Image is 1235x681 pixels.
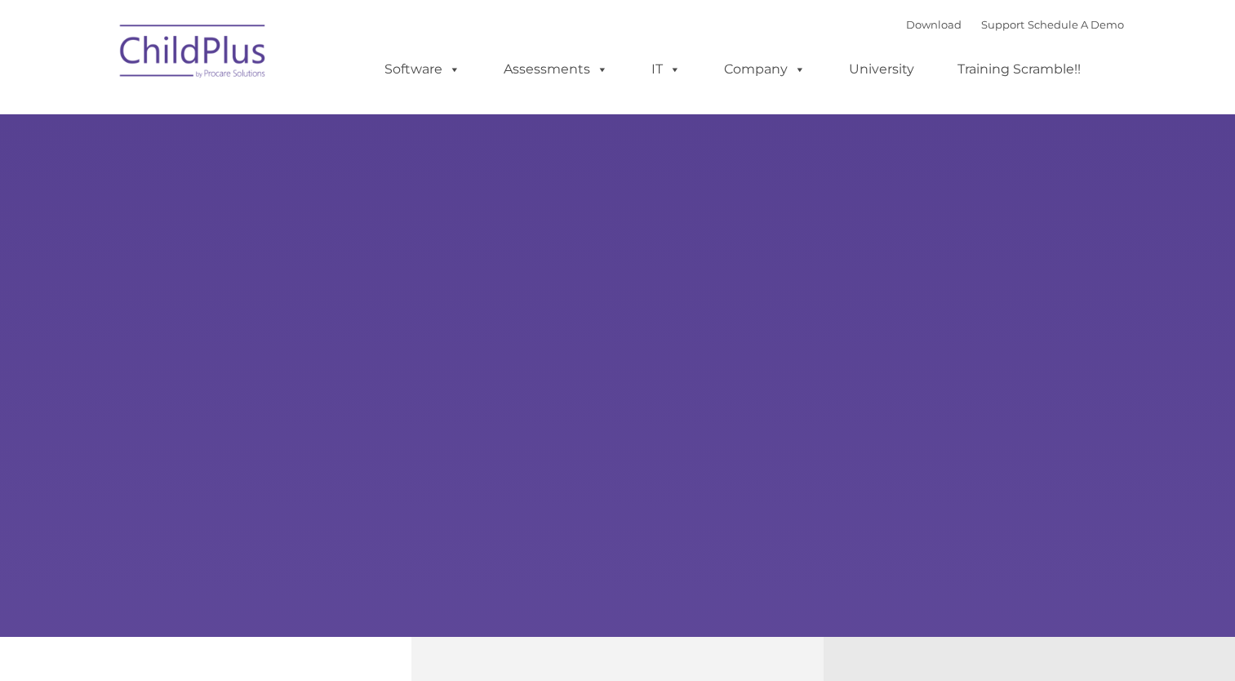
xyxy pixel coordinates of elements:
a: Assessments [487,53,624,86]
a: Download [906,18,962,31]
a: Company [708,53,822,86]
font: | [906,18,1124,31]
a: Software [368,53,477,86]
a: IT [635,53,697,86]
a: Schedule A Demo [1028,18,1124,31]
img: ChildPlus by Procare Solutions [112,13,275,95]
a: Training Scramble!! [941,53,1097,86]
a: University [833,53,931,86]
a: Support [981,18,1024,31]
